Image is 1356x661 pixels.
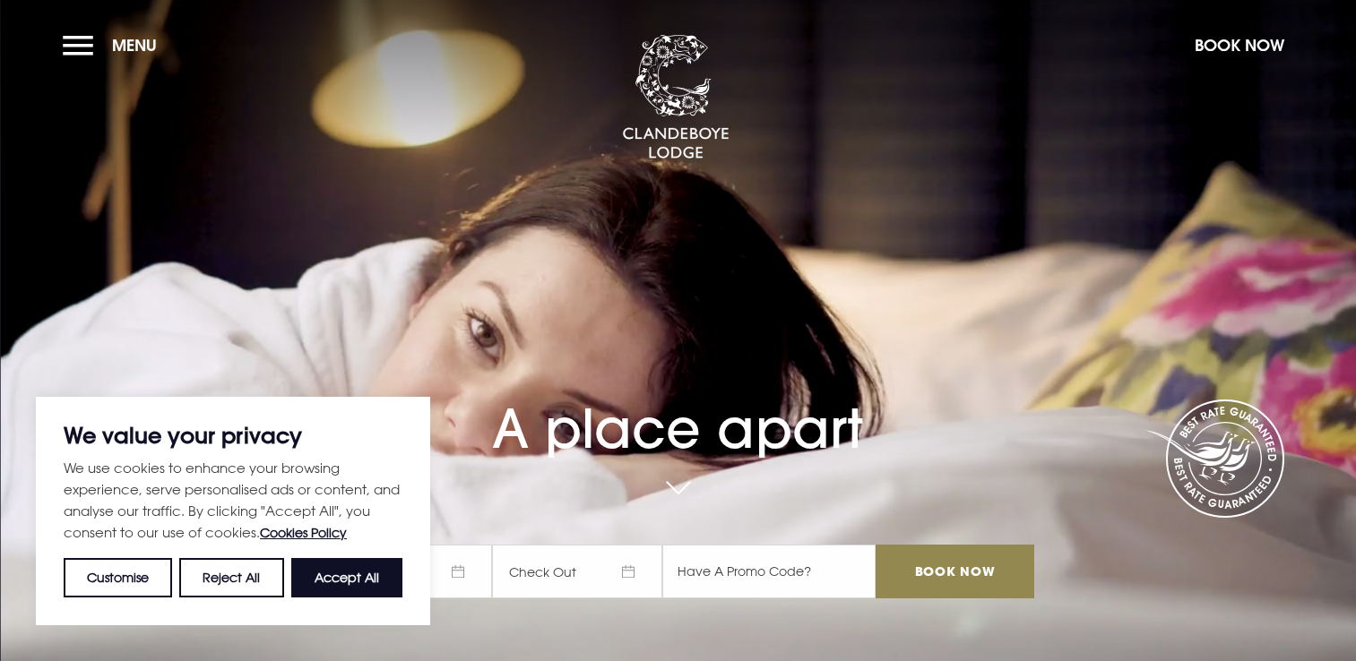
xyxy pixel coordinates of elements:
[260,525,347,540] a: Cookies Policy
[179,558,283,597] button: Reject All
[64,457,402,544] p: We use cookies to enhance your browsing experience, serve personalised ads or content, and analys...
[36,397,430,625] div: We value your privacy
[112,35,157,56] span: Menu
[64,425,402,446] p: We value your privacy
[291,558,402,597] button: Accept All
[622,35,730,160] img: Clandeboye Lodge
[63,26,166,64] button: Menu
[662,545,876,598] input: Have A Promo Code?
[492,545,662,598] span: Check Out
[876,545,1033,598] input: Book Now
[322,356,1033,460] h1: A place apart
[1186,26,1293,64] button: Book Now
[64,558,172,597] button: Customise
